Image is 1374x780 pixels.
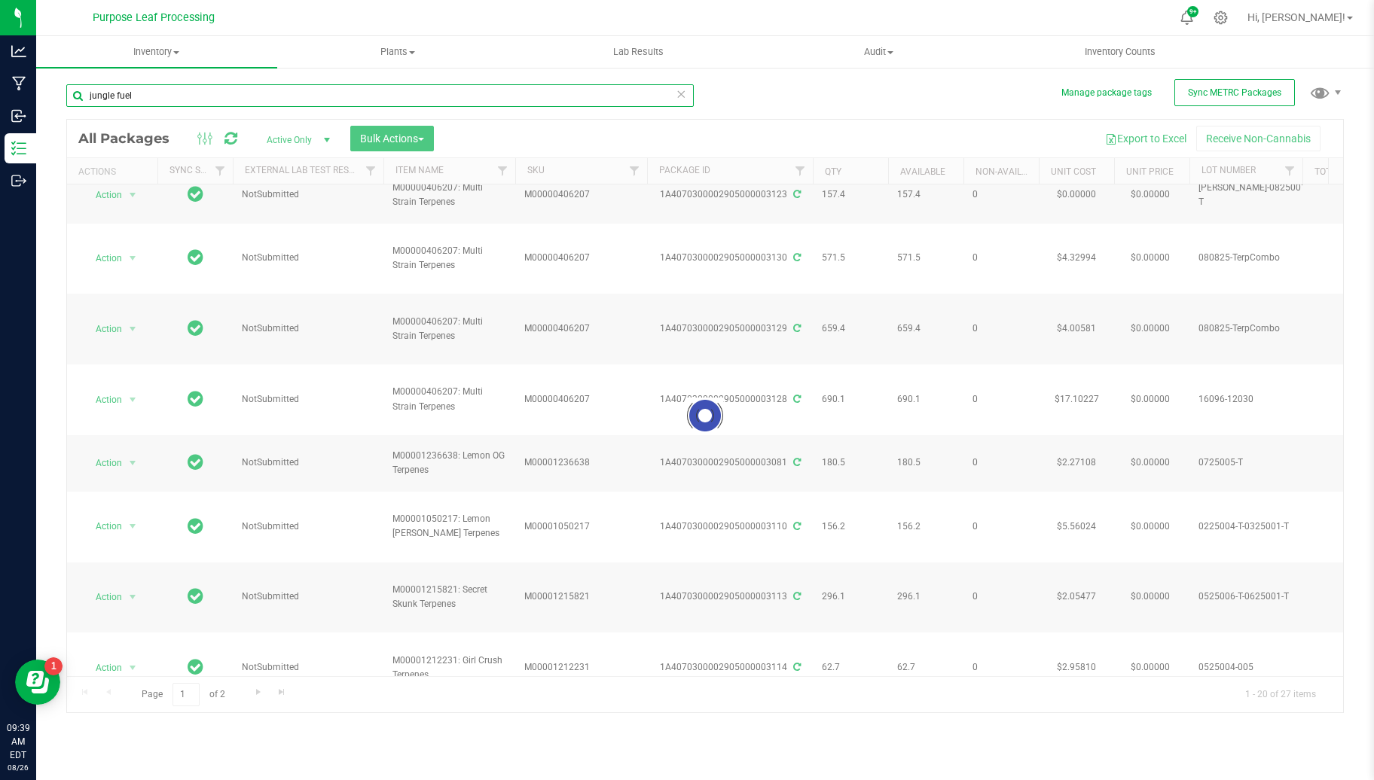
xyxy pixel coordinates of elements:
a: Plants [277,36,518,68]
input: Search Package ID, Item Name, SKU, Lot or Part Number... [66,84,694,107]
p: 09:39 AM EDT [7,721,29,762]
span: Hi, [PERSON_NAME]! [1247,11,1345,23]
iframe: Resource center unread badge [44,657,63,675]
span: Sync METRC Packages [1188,87,1281,98]
inline-svg: Manufacturing [11,76,26,91]
span: Purpose Leaf Processing [93,11,215,24]
inline-svg: Inventory [11,141,26,156]
span: Clear [676,84,686,104]
span: 9+ [1189,9,1196,15]
span: Inventory Counts [1064,45,1176,59]
span: Lab Results [593,45,684,59]
button: Sync METRC Packages [1174,79,1295,106]
p: 08/26 [7,762,29,773]
a: Audit [759,36,1000,68]
a: Lab Results [518,36,759,68]
span: Plants [278,45,518,59]
a: Inventory Counts [1000,36,1241,68]
inline-svg: Analytics [11,44,26,59]
inline-svg: Outbound [11,173,26,188]
div: Manage settings [1211,11,1230,25]
button: Manage package tags [1061,87,1152,99]
span: Audit [759,45,999,59]
span: Inventory [36,45,277,59]
iframe: Resource center [15,660,60,705]
inline-svg: Inbound [11,108,26,123]
a: Inventory [36,36,277,68]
